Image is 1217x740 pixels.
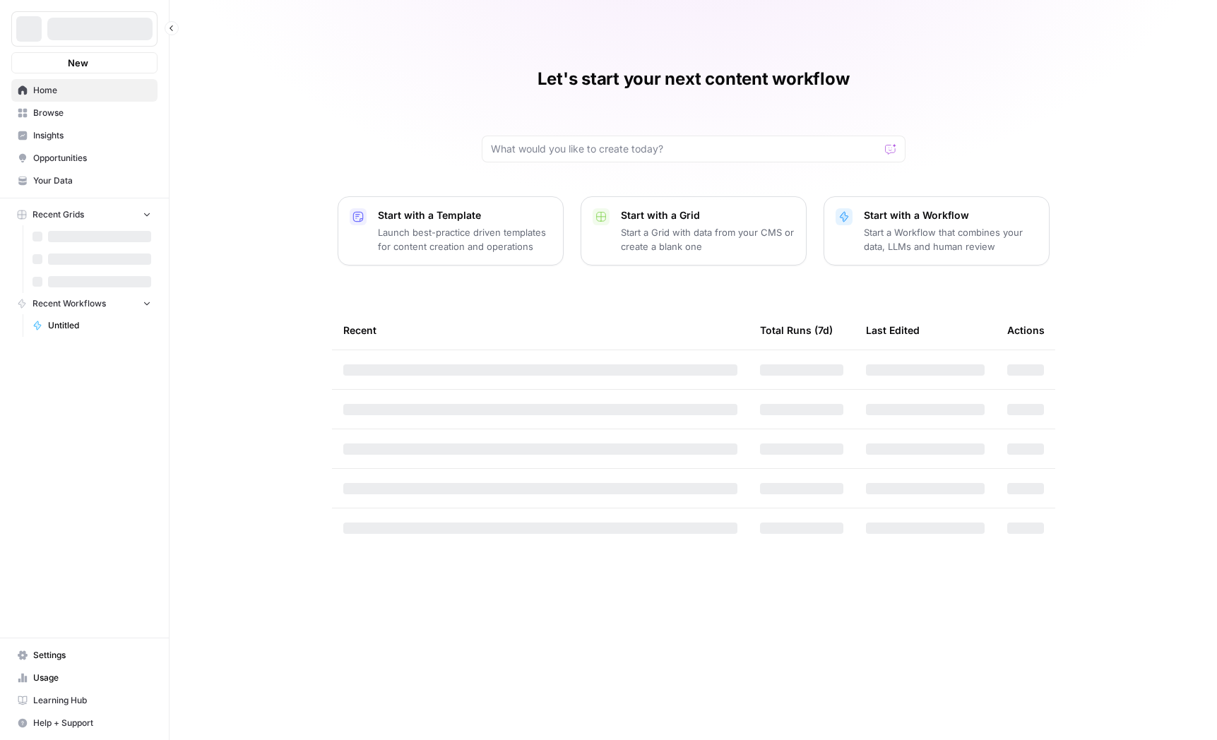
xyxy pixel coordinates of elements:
[33,694,151,707] span: Learning Hub
[338,196,564,265] button: Start with a TemplateLaunch best-practice driven templates for content creation and operations
[11,689,158,712] a: Learning Hub
[33,649,151,662] span: Settings
[864,208,1038,222] p: Start with a Workflow
[33,672,151,684] span: Usage
[68,56,88,70] span: New
[760,311,833,350] div: Total Runs (7d)
[32,208,84,221] span: Recent Grids
[33,107,151,119] span: Browse
[864,225,1038,253] p: Start a Workflow that combines your data, LLMs and human review
[491,142,879,156] input: What would you like to create today?
[11,102,158,124] a: Browse
[11,147,158,169] a: Opportunities
[33,717,151,729] span: Help + Support
[824,196,1050,265] button: Start with a WorkflowStart a Workflow that combines your data, LLMs and human review
[378,208,552,222] p: Start with a Template
[11,79,158,102] a: Home
[33,129,151,142] span: Insights
[621,208,795,222] p: Start with a Grid
[48,319,151,332] span: Untitled
[11,169,158,192] a: Your Data
[581,196,807,265] button: Start with a GridStart a Grid with data from your CMS or create a blank one
[11,644,158,667] a: Settings
[26,314,158,337] a: Untitled
[866,311,920,350] div: Last Edited
[33,152,151,165] span: Opportunities
[11,124,158,147] a: Insights
[343,311,737,350] div: Recent
[11,667,158,689] a: Usage
[11,293,158,314] button: Recent Workflows
[32,297,106,310] span: Recent Workflows
[33,174,151,187] span: Your Data
[538,68,850,90] h1: Let's start your next content workflow
[11,52,158,73] button: New
[11,712,158,734] button: Help + Support
[621,225,795,253] p: Start a Grid with data from your CMS or create a blank one
[11,204,158,225] button: Recent Grids
[33,84,151,97] span: Home
[378,225,552,253] p: Launch best-practice driven templates for content creation and operations
[1007,311,1045,350] div: Actions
